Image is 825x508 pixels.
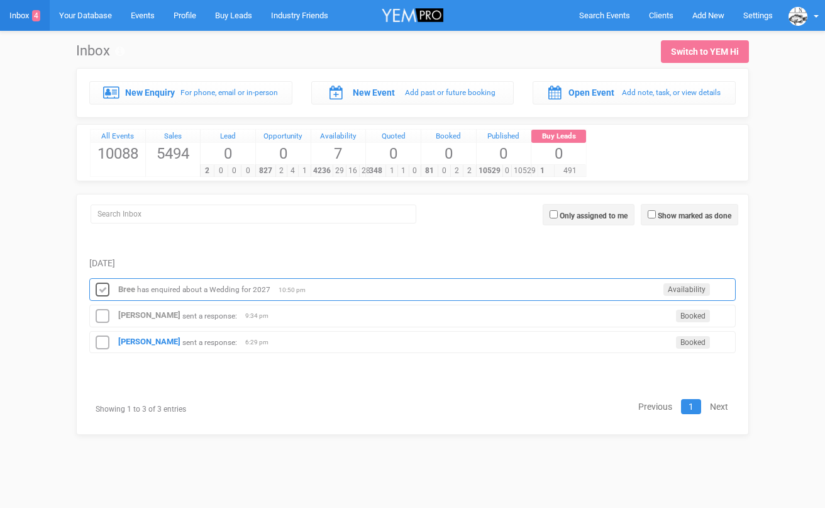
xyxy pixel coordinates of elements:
span: 2 [275,165,287,177]
label: New Event [353,86,395,99]
h1: Inbox [76,43,125,59]
a: All Events [91,130,145,144]
a: Quoted [366,130,421,144]
span: 827 [255,165,276,177]
div: Showing 1 to 3 of 3 entries [89,398,292,421]
span: 0 [421,143,476,164]
span: 6:29 pm [245,338,277,347]
span: 5494 [146,143,201,164]
span: 348 [365,165,386,177]
span: 10:50 pm [279,286,310,295]
span: 0 [502,165,512,177]
span: 10088 [91,143,145,164]
span: 10529 [511,165,538,177]
h5: [DATE] [89,259,736,268]
label: New Enquiry [125,86,175,99]
span: 28 [359,165,373,177]
span: 0 [241,165,255,177]
input: Search Inbox [91,205,416,223]
a: Previous [631,399,680,414]
span: Availability [663,283,710,296]
a: New Event Add past or future booking [311,81,514,104]
span: 0 [256,143,311,164]
span: 0 [409,165,421,177]
span: 2 [450,165,463,177]
span: 81 [421,165,438,177]
a: New Enquiry For phone, email or in-person [89,81,292,104]
span: Booked [676,336,710,349]
small: For phone, email or in-person [180,88,278,97]
a: [PERSON_NAME] [118,337,180,346]
span: 0 [366,143,421,164]
a: Next [702,399,736,414]
span: 4 [32,10,40,21]
small: sent a response: [182,311,237,320]
small: Add past or future booking [405,88,496,97]
span: 7 [311,143,366,164]
span: 9:34 pm [245,312,277,320]
span: 1 [298,165,310,177]
span: 0 [214,165,228,177]
span: 1 [397,165,409,177]
span: Add New [692,11,724,20]
a: Opportunity [256,130,311,144]
span: 10529 [476,165,503,177]
span: 0 [228,165,242,177]
a: Buy Leads [531,130,586,144]
div: Switch to YEM Hi [671,45,739,58]
a: Sales [146,130,201,144]
a: Booked [421,130,476,144]
label: Open Event [568,86,614,99]
span: 0 [477,143,531,164]
small: sent a response: [182,337,237,346]
a: Open Event Add note, task, or view details [533,81,736,104]
span: 2 [200,165,214,177]
span: 1 [385,165,397,177]
span: 0 [201,143,255,164]
a: Switch to YEM Hi [661,40,749,63]
a: Bree [118,285,135,294]
span: 1 [531,165,554,177]
a: [PERSON_NAME] [118,310,180,320]
span: 0 [531,143,586,164]
a: Availability [311,130,366,144]
span: 29 [333,165,346,177]
span: Clients [649,11,673,20]
span: 491 [554,165,586,177]
a: Lead [201,130,255,144]
span: 16 [346,165,360,177]
label: Only assigned to me [560,210,628,222]
span: 2 [463,165,476,177]
span: Booked [676,310,710,322]
small: has enquired about a Wedding for 2027 [137,285,270,294]
span: 0 [438,165,451,177]
span: 4236 [311,165,333,177]
a: Published [477,130,531,144]
img: data [789,7,807,26]
span: 4 [287,165,299,177]
small: Add note, task, or view details [622,88,721,97]
label: Show marked as done [658,210,731,222]
a: 1 [681,399,701,414]
span: Search Events [579,11,630,20]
